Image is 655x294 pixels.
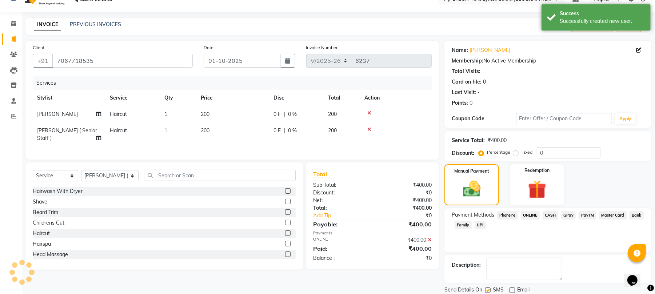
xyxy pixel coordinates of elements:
[561,211,576,220] span: GPay
[452,57,644,65] div: No Active Membership
[478,89,480,96] div: -
[33,90,105,106] th: Stylist
[33,54,53,68] button: +91
[452,149,474,157] div: Discount:
[196,90,269,106] th: Price
[37,111,78,117] span: [PERSON_NAME]
[308,236,372,244] div: ONLINE
[164,127,167,134] span: 1
[624,265,648,287] iframe: chat widget
[52,54,193,68] input: Search by Name/Mobile/Email/Code
[522,149,532,156] label: Fixed
[144,170,296,181] input: Search or Scan
[308,244,372,253] div: Paid:
[452,261,481,269] div: Description:
[308,197,372,204] div: Net:
[372,204,437,212] div: ₹400.00
[160,90,196,106] th: Qty
[543,211,558,220] span: CASH
[33,230,50,237] div: Haircut
[372,197,437,204] div: ₹400.00
[455,221,472,229] span: Family
[483,78,486,86] div: 0
[360,90,432,106] th: Action
[452,47,468,54] div: Name:
[110,127,127,134] span: Haircut
[33,219,64,227] div: Childrens Cut
[313,230,432,236] div: Payments
[579,211,596,220] span: PayTM
[308,181,372,189] div: Sub Total:
[372,236,437,244] div: ₹400.00
[475,221,486,229] span: UPI
[306,44,338,51] label: Invoice Number
[372,220,437,229] div: ₹400.00
[105,90,160,106] th: Service
[630,211,644,220] span: Bank
[522,178,552,201] img: _gift.svg
[560,10,645,17] div: Success
[560,17,645,25] div: Successfully created new user.
[488,137,507,144] div: ₹400.00
[308,254,372,262] div: Balance :
[372,244,437,253] div: ₹400.00
[324,90,360,106] th: Total
[328,111,337,117] span: 200
[452,211,494,219] span: Payment Methods
[284,110,285,118] span: |
[33,198,47,206] div: Shave
[288,110,297,118] span: 0 %
[615,113,636,124] button: Apply
[308,204,372,212] div: Total:
[288,127,297,134] span: 0 %
[308,220,372,229] div: Payable:
[70,21,121,28] a: PREVIOUS INVOICES
[33,188,83,195] div: Hairwash With Dryer
[201,127,209,134] span: 200
[372,181,437,189] div: ₹400.00
[452,78,482,86] div: Card on file:
[201,111,209,117] span: 200
[328,127,337,134] span: 200
[273,110,281,118] span: 0 F
[452,137,485,144] div: Service Total:
[33,240,51,248] div: Hairspa
[487,149,510,156] label: Percentage
[383,212,437,220] div: ₹0
[308,212,383,220] a: Add Tip
[452,99,468,107] div: Points:
[33,44,44,51] label: Client
[599,211,627,220] span: Master Card
[372,254,437,262] div: ₹0
[269,90,324,106] th: Disc
[308,189,372,197] div: Discount:
[33,76,437,90] div: Services
[452,89,476,96] div: Last Visit:
[452,68,480,75] div: Total Visits:
[454,168,489,174] label: Manual Payment
[458,179,486,199] img: _cash.svg
[313,170,330,178] span: Total
[372,189,437,197] div: ₹0
[470,47,510,54] a: [PERSON_NAME]
[204,44,213,51] label: Date
[521,211,540,220] span: ONLINE
[34,18,61,31] a: INVOICE
[284,127,285,134] span: |
[110,111,127,117] span: Haircut
[37,127,97,141] span: [PERSON_NAME] ( Senior Staff )
[497,211,518,220] span: PhonePe
[164,111,167,117] span: 1
[452,57,483,65] div: Membership:
[273,127,281,134] span: 0 F
[33,251,68,258] div: Head Massage
[524,167,550,174] label: Redemption
[33,209,58,216] div: Beard Trim
[470,99,472,107] div: 0
[516,113,612,124] input: Enter Offer / Coupon Code
[452,115,516,122] div: Coupon Code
